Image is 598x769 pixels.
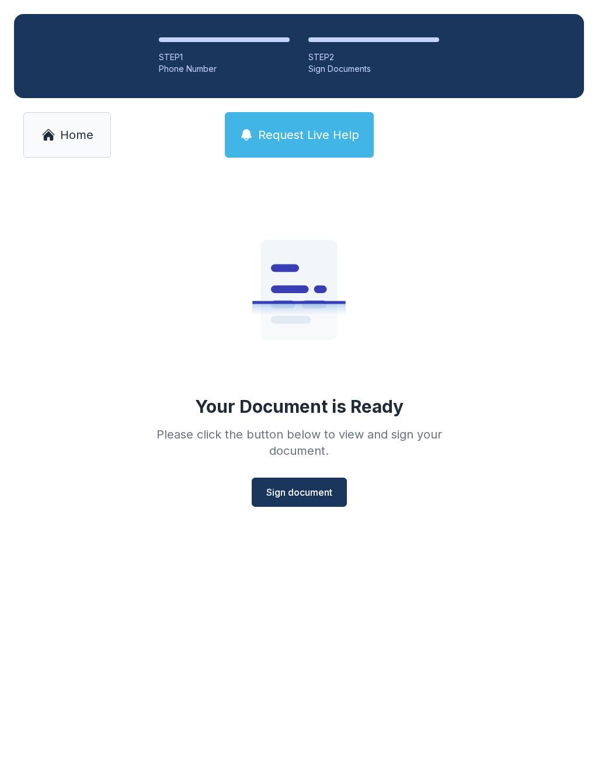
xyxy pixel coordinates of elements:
div: Your Document is Ready [195,396,404,417]
span: Sign document [266,485,332,499]
span: Request Live Help [258,127,359,143]
span: Home [60,127,93,143]
div: Sign Documents [308,63,439,75]
div: Phone Number [159,63,290,75]
div: Please click the button below to view and sign your document. [131,426,467,459]
div: STEP 1 [159,51,290,63]
div: STEP 2 [308,51,439,63]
